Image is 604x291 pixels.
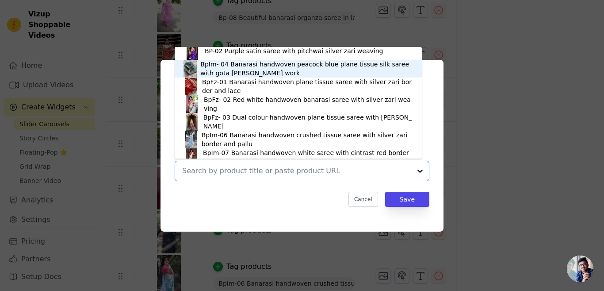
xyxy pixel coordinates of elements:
[183,113,200,131] img: product thumbnail
[200,60,413,78] div: BpIm- 04 Banarasi handwoven peacock blue plane tissue silk saree with gota [PERSON_NAME] work
[203,148,413,166] div: BpIm-07 Banarasi handwoven white saree with cintrast red border and pllu
[204,95,413,113] div: BpFz- 02 Red white handwoven banarasi saree with silver zari weaving
[183,60,197,78] img: product thumbnail
[202,131,413,148] div: BpIm-06 Banarasi handwoven crushed tissue saree with silver zari border and pallu
[183,148,199,166] img: product thumbnail
[183,78,199,95] img: product thumbnail
[203,113,413,131] div: BpFz- 03 Dual colour handwoven plane tissue saree with [PERSON_NAME]
[182,166,411,176] input: Search by product title or paste product URL
[183,131,198,148] img: product thumbnail
[183,42,201,60] img: product thumbnail
[567,256,593,282] div: Open chat
[205,47,383,55] div: BP-02 Purple satin saree with pitchwai silver zari weaving
[385,192,429,207] button: Save
[183,95,200,113] img: product thumbnail
[348,192,378,207] button: Cancel
[202,78,413,95] div: BpFz-01 Banarasi handwoven plane tissue saree with silver zari border and lace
